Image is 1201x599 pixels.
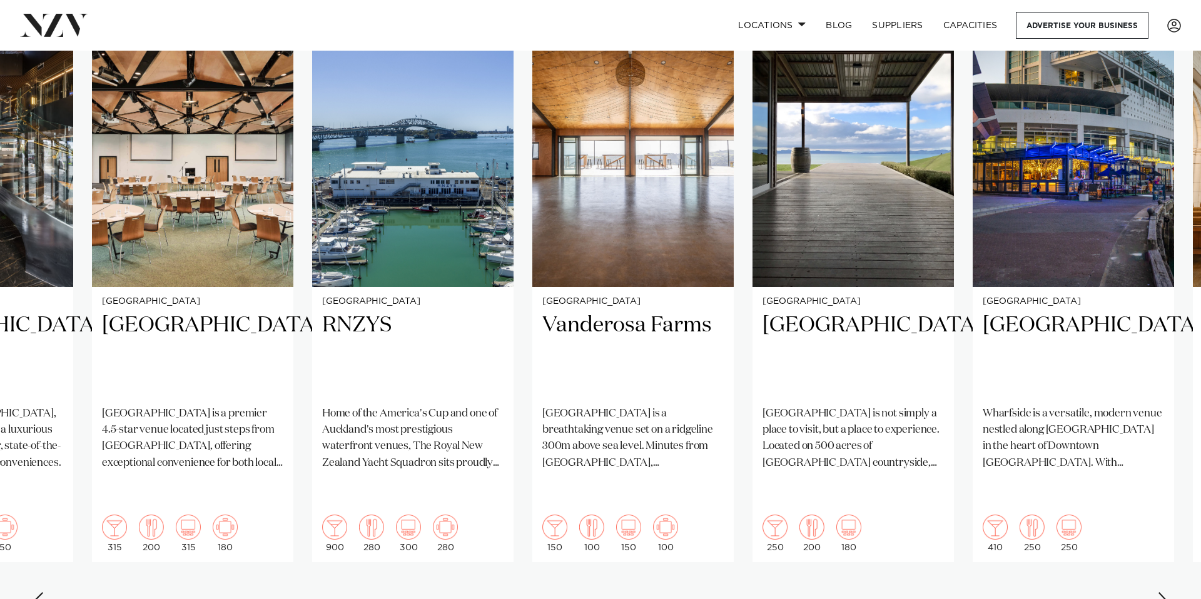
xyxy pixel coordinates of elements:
div: 250 [1020,515,1045,552]
p: [GEOGRAPHIC_DATA] is not simply a place to visit, but a place to experience. Located on 500 acres... [763,406,944,471]
div: 315 [176,515,201,552]
img: nzv-logo.png [20,14,88,36]
div: 300 [396,515,421,552]
a: SUPPLIERS [862,12,933,39]
small: [GEOGRAPHIC_DATA] [542,297,724,306]
a: BLOG [816,12,862,39]
img: dining.png [579,515,604,540]
a: Conference space at Novotel Auckland Airport [GEOGRAPHIC_DATA] [GEOGRAPHIC_DATA] [GEOGRAPHIC_DATA... [92,17,293,562]
small: [GEOGRAPHIC_DATA] [983,297,1164,306]
small: [GEOGRAPHIC_DATA] [322,297,504,306]
div: 100 [579,515,604,552]
img: dining.png [799,515,824,540]
div: 200 [139,515,164,552]
h2: RNZYS [322,311,504,396]
p: [GEOGRAPHIC_DATA] is a breathtaking venue set on a ridgeline 300m above sea level. Minutes from [... [542,406,724,471]
img: cocktail.png [542,515,567,540]
div: 150 [616,515,641,552]
small: [GEOGRAPHIC_DATA] [102,297,283,306]
h2: Vanderosa Farms [542,311,724,396]
h2: [GEOGRAPHIC_DATA] [983,311,1164,396]
img: theatre.png [616,515,641,540]
a: [GEOGRAPHIC_DATA] RNZYS Home of the America's Cup and one of Auckland's most prestigious waterfro... [312,17,514,562]
a: [GEOGRAPHIC_DATA] Vanderosa Farms [GEOGRAPHIC_DATA] is a breathtaking venue set on a ridgeline 30... [532,17,734,562]
a: Locations [728,12,816,39]
img: meeting.png [653,515,678,540]
swiper-slide: 24 / 29 [753,17,954,562]
div: 315 [102,515,127,552]
img: theatre.png [1057,515,1082,540]
img: theatre.png [836,515,861,540]
swiper-slide: 23 / 29 [532,17,734,562]
img: dining.png [359,515,384,540]
img: theatre.png [396,515,421,540]
img: Conference space at Novotel Auckland Airport [92,17,293,287]
div: 200 [799,515,824,552]
div: 410 [983,515,1008,552]
div: 180 [213,515,238,552]
img: cocktail.png [763,515,788,540]
div: 250 [763,515,788,552]
img: cocktail.png [102,515,127,540]
img: cocktail.png [322,515,347,540]
div: 250 [1057,515,1082,552]
img: meeting.png [433,515,458,540]
div: 100 [653,515,678,552]
img: cocktail.png [983,515,1008,540]
a: [GEOGRAPHIC_DATA] [GEOGRAPHIC_DATA] [GEOGRAPHIC_DATA] is not simply a place to visit, but a place... [753,17,954,562]
a: Advertise your business [1016,12,1148,39]
div: 900 [322,515,347,552]
div: 280 [359,515,384,552]
img: dining.png [1020,515,1045,540]
swiper-slide: 22 / 29 [312,17,514,562]
p: Wharfside is a versatile, modern venue nestled along [GEOGRAPHIC_DATA] in the heart of Downtown [... [983,406,1164,471]
a: [GEOGRAPHIC_DATA] [GEOGRAPHIC_DATA] Wharfside is a versatile, modern venue nestled along [GEOGRAP... [973,17,1174,562]
swiper-slide: 21 / 29 [92,17,293,562]
img: meeting.png [213,515,238,540]
swiper-slide: 25 / 29 [973,17,1174,562]
div: 180 [836,515,861,552]
img: theatre.png [176,515,201,540]
small: [GEOGRAPHIC_DATA] [763,297,944,306]
img: dining.png [139,515,164,540]
p: [GEOGRAPHIC_DATA] is a premier 4.5-star venue located just steps from [GEOGRAPHIC_DATA], offering... [102,406,283,471]
a: Capacities [933,12,1008,39]
h2: [GEOGRAPHIC_DATA] [102,311,283,396]
div: 150 [542,515,567,552]
div: 280 [433,515,458,552]
h2: [GEOGRAPHIC_DATA] [763,311,944,396]
p: Home of the America's Cup and one of Auckland's most prestigious waterfront venues, The Royal New... [322,406,504,471]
